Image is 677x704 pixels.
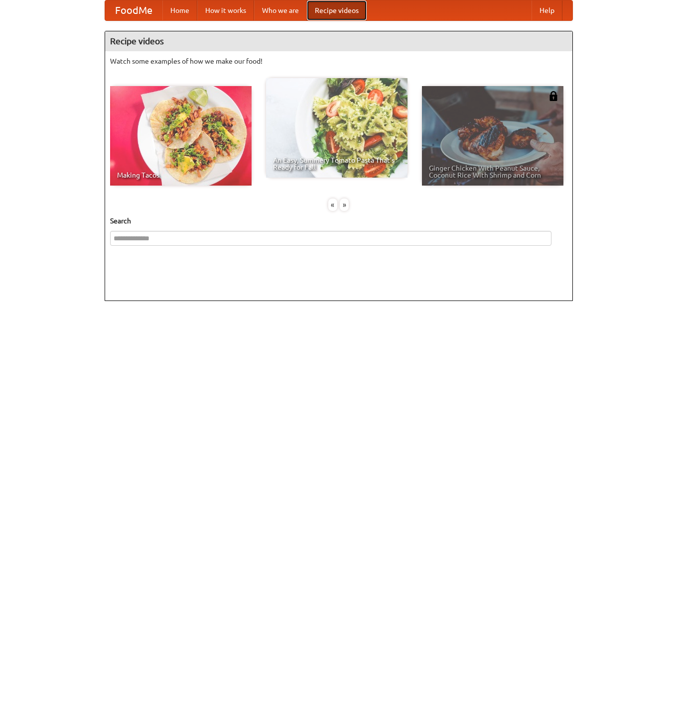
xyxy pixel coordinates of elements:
a: An Easy, Summery Tomato Pasta That's Ready for Fall [266,78,407,178]
h5: Search [110,216,567,226]
h4: Recipe videos [105,31,572,51]
span: An Easy, Summery Tomato Pasta That's Ready for Fall [273,157,401,171]
a: Who we are [254,0,307,20]
a: Help [532,0,562,20]
a: FoodMe [105,0,162,20]
a: Recipe videos [307,0,367,20]
div: » [340,199,349,211]
a: Home [162,0,197,20]
a: How it works [197,0,254,20]
a: Making Tacos [110,86,252,186]
div: « [328,199,337,211]
p: Watch some examples of how we make our food! [110,56,567,66]
img: 483408.png [548,91,558,101]
span: Making Tacos [117,172,245,179]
